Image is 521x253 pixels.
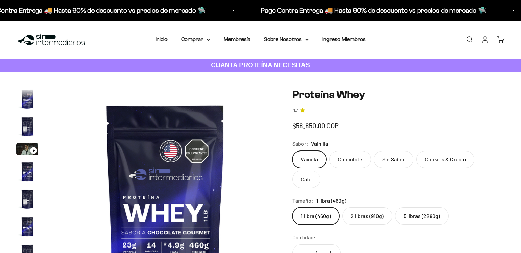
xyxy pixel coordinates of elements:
sale-price: $58.850,00 COP [292,120,339,131]
span: Vainilla [311,139,328,148]
button: Ir al artículo 2 [16,116,38,140]
summary: Sobre Nosotros [264,35,309,44]
button: Ir al artículo 1 [16,88,38,112]
legend: Tamaño: [292,196,313,205]
button: Ir al artículo 5 [16,188,38,212]
img: Proteína Whey [16,188,38,210]
a: Membresía [224,36,250,42]
img: Proteína Whey [16,116,38,137]
img: Proteína Whey [16,216,38,238]
h1: Proteína Whey [292,88,505,101]
span: 4.7 [292,107,298,115]
a: Inicio [156,36,168,42]
a: Ingreso Miembros [322,36,366,42]
span: 1 libra (460g) [316,196,346,205]
button: Ir al artículo 4 [16,161,38,185]
button: Ir al artículo 6 [16,216,38,240]
legend: Sabor: [292,139,308,148]
label: Cantidad: [292,233,316,242]
summary: Comprar [181,35,210,44]
p: Pago Contra Entrega 🚚 Hasta 60% de descuento vs precios de mercado 🛸 [259,5,485,16]
strong: CUANTA PROTEÍNA NECESITAS [211,61,310,69]
img: Proteína Whey [16,161,38,183]
img: Proteína Whey [16,88,38,110]
a: 4.74.7 de 5.0 estrellas [292,107,505,115]
button: Ir al artículo 3 [16,143,38,157]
